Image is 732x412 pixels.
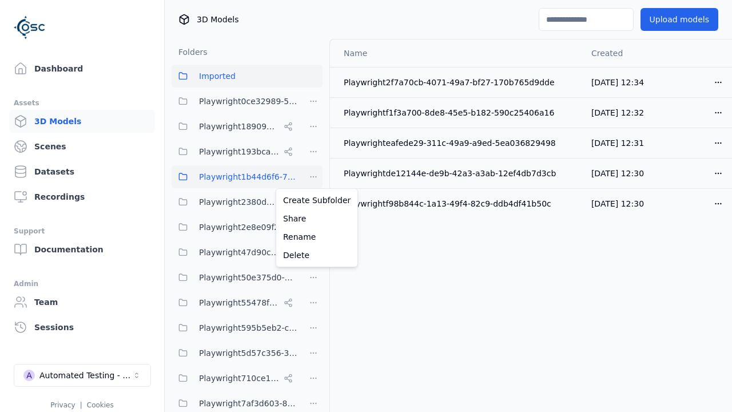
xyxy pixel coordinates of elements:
a: Create Subfolder [279,191,355,209]
a: Delete [279,246,355,264]
a: Rename [279,228,355,246]
a: Share [279,209,355,228]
